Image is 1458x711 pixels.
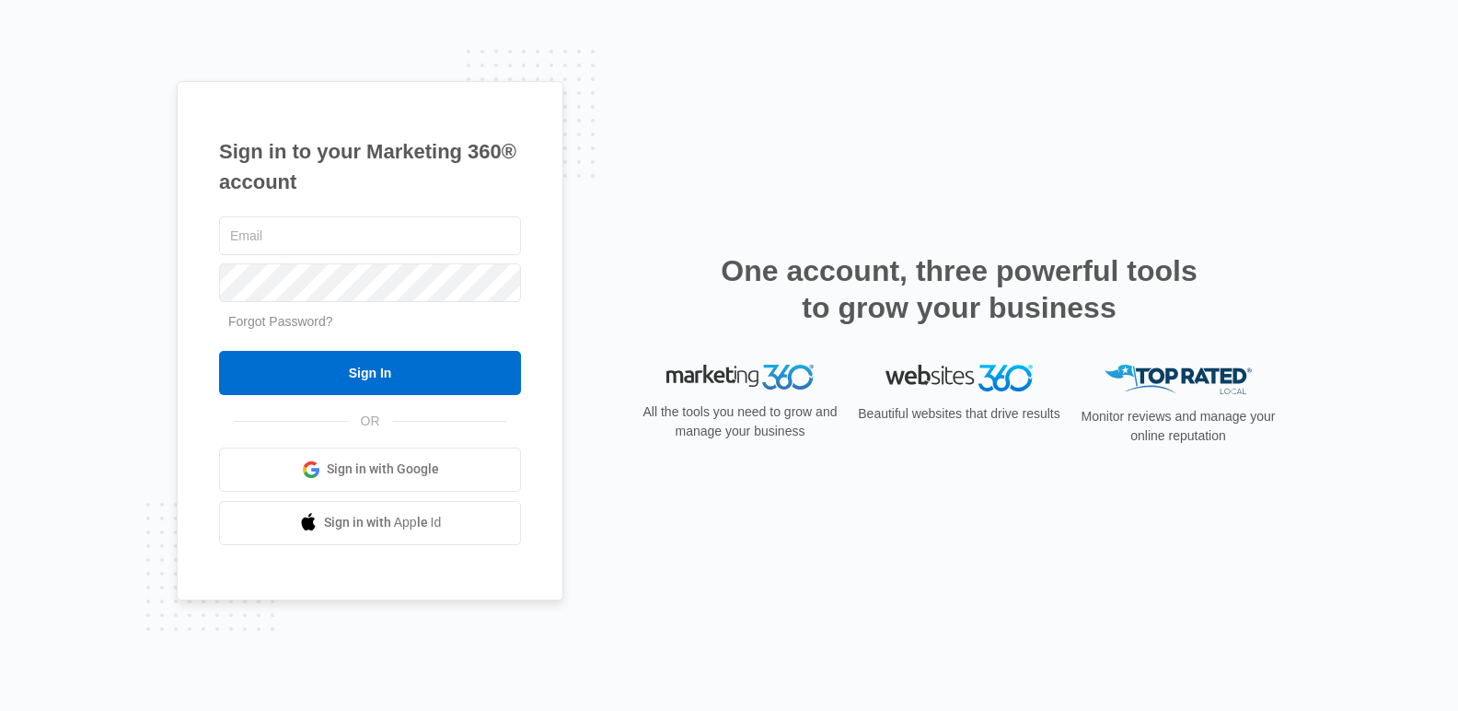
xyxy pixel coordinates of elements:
[219,448,521,492] a: Sign in with Google
[637,402,843,441] p: All the tools you need to grow and manage your business
[1105,365,1252,395] img: Top Rated Local
[327,460,439,479] span: Sign in with Google
[324,513,442,532] span: Sign in with Apple Id
[219,216,521,255] input: Email
[219,136,521,197] h1: Sign in to your Marketing 360® account
[1075,407,1281,446] p: Monitor reviews and manage your online reputation
[856,404,1062,424] p: Beautiful websites that drive results
[715,252,1203,326] h2: One account, three powerful tools to grow your business
[885,365,1033,391] img: Websites 360
[228,314,333,329] a: Forgot Password?
[219,351,521,395] input: Sign In
[666,365,814,390] img: Marketing 360
[219,501,521,545] a: Sign in with Apple Id
[348,412,393,431] span: OR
